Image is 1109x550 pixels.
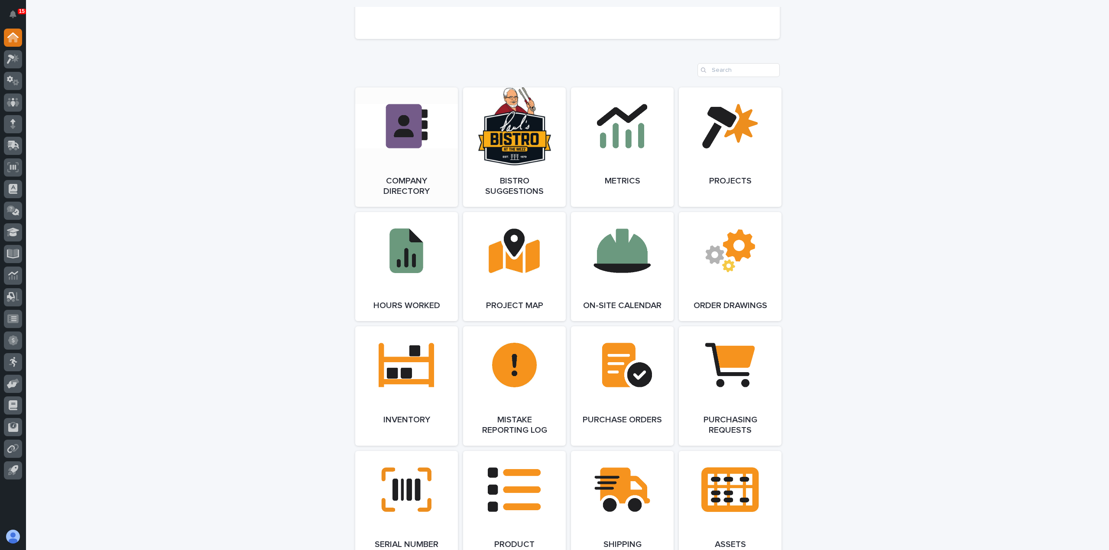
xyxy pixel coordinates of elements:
[571,326,674,446] a: Purchase Orders
[463,87,566,207] a: Bistro Suggestions
[355,212,458,321] a: Hours Worked
[679,326,781,446] a: Purchasing Requests
[4,5,22,23] button: Notifications
[571,87,674,207] a: Metrics
[463,212,566,321] a: Project Map
[571,212,674,321] a: On-Site Calendar
[4,527,22,546] button: users-avatar
[697,63,780,77] input: Search
[679,87,781,207] a: Projects
[355,87,458,207] a: Company Directory
[19,8,25,14] p: 15
[679,212,781,321] a: Order Drawings
[11,10,22,24] div: Notifications15
[355,326,458,446] a: Inventory
[463,326,566,446] a: Mistake Reporting Log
